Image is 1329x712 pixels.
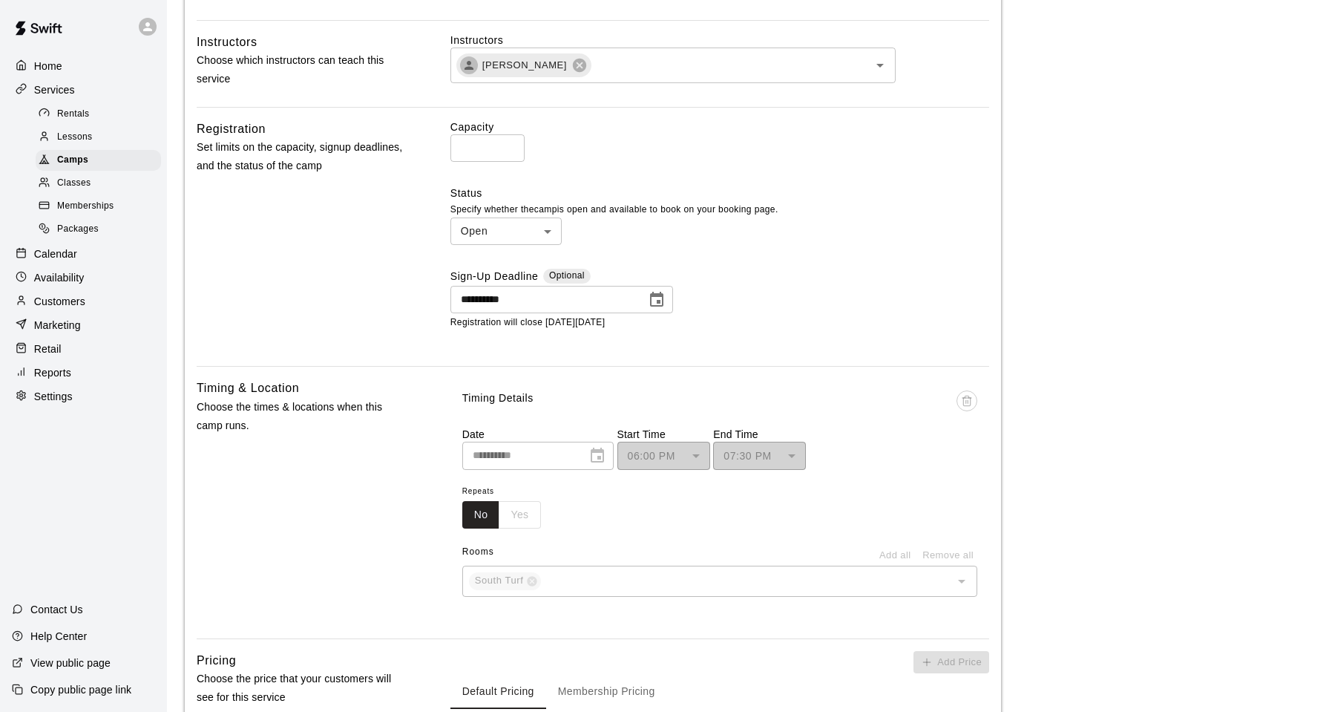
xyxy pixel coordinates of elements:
h6: Instructors [197,33,257,52]
a: Home [12,55,155,77]
span: Rooms [462,546,494,557]
span: Classes [57,176,91,191]
p: Home [34,59,62,74]
p: Specify whether the camp is open and available to book on your booking page. [450,203,989,218]
h6: Timing & Location [197,379,299,398]
div: Packages [36,219,161,240]
p: Reports [34,365,71,380]
p: Registration will close [DATE][DATE] [450,316,989,330]
span: This booking is in the past or it already has participants, please delete from the Calendar [956,391,977,427]
p: End Time [713,427,806,442]
button: Choose date, selected date is Aug 17, 2025 [642,285,672,315]
label: Capacity [450,120,989,134]
button: Default Pricing [450,673,546,709]
span: Optional [549,270,585,281]
a: Marketing [12,314,155,336]
div: Rentals [36,104,161,125]
span: Lessons [57,130,93,145]
p: Availability [34,270,85,285]
a: Lessons [36,125,167,148]
div: outlined button group [462,501,541,529]
div: Camps [36,150,161,171]
div: Lessons [36,127,161,148]
p: Settings [34,389,73,404]
button: Membership Pricing [546,673,667,709]
p: Copy public page link [30,682,131,697]
p: Retail [34,342,62,356]
p: Help Center [30,629,87,644]
a: Memberships [36,195,167,218]
a: Camps [36,149,167,172]
button: No [462,501,500,529]
p: Choose which instructors can teach this service [197,51,403,88]
div: Joe Carnahan [460,56,478,74]
a: Services [12,79,155,101]
a: Customers [12,290,155,313]
p: Timing Details [462,391,534,406]
h6: Pricing [197,651,236,670]
label: Status [450,186,989,200]
div: [PERSON_NAME] [456,53,591,77]
span: [PERSON_NAME] [473,58,576,73]
a: Classes [36,172,167,195]
a: Availability [12,267,155,289]
p: Choose the price that your customers will see for this service [197,670,403,707]
button: Open [870,55,890,76]
p: Date [462,427,614,442]
a: Packages [36,218,167,241]
a: Retail [12,338,155,360]
span: Camps [57,153,88,168]
a: Rentals [36,102,167,125]
div: Open [450,218,562,245]
p: Start Time [617,427,710,442]
p: Customers [34,294,85,309]
span: Rentals [57,107,90,122]
h6: Registration [197,120,266,139]
a: Calendar [12,243,155,265]
p: Choose the times & locations when this camp runs. [197,398,403,435]
a: Reports [12,362,155,384]
p: Calendar [34,246,77,261]
span: Repeats [462,482,553,502]
p: Marketing [34,318,81,333]
span: Memberships [57,199,114,214]
p: Set limits on the capacity, signup deadlines, and the status of the camp [197,138,403,175]
a: Settings [12,385,155,408]
div: Memberships [36,196,161,217]
p: View public page [30,656,111,670]
div: Classes [36,173,161,194]
p: Services [34,82,75,97]
span: Packages [57,222,99,237]
label: Sign-Up Deadline [450,269,539,286]
label: Instructors [450,33,989,48]
p: Contact Us [30,602,83,617]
